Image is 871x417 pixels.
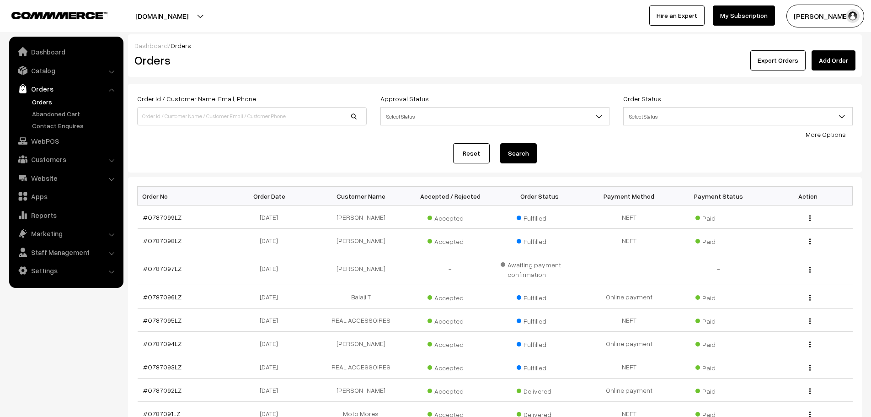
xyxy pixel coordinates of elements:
[103,5,220,27] button: [DOMAIN_NAME]
[143,386,182,394] a: #O787092LZ
[695,234,741,246] span: Paid
[500,143,537,163] button: Search
[143,316,182,324] a: #O787095LZ
[316,206,406,229] td: [PERSON_NAME]
[143,237,182,244] a: #O787098LZ
[809,238,811,244] img: Menu
[649,5,705,26] a: Hire an Expert
[427,337,473,349] span: Accepted
[227,206,316,229] td: [DATE]
[316,252,406,285] td: [PERSON_NAME]
[674,187,764,206] th: Payment Status
[517,384,562,396] span: Delivered
[763,187,853,206] th: Action
[624,108,852,125] span: Select Status
[138,187,227,206] th: Order No
[143,293,182,301] a: #O787096LZ
[812,50,855,70] a: Add Order
[750,50,806,70] button: Export Orders
[517,337,562,349] span: Fulfilled
[316,332,406,355] td: [PERSON_NAME]
[30,121,120,130] a: Contact Enquires
[427,291,473,303] span: Accepted
[134,53,366,67] h2: Orders
[227,379,316,402] td: [DATE]
[809,341,811,347] img: Menu
[584,187,674,206] th: Payment Method
[453,143,490,163] a: Reset
[695,384,741,396] span: Paid
[227,355,316,379] td: [DATE]
[584,355,674,379] td: NEFT
[11,151,120,168] a: Customers
[11,81,120,97] a: Orders
[380,94,429,103] label: Approval Status
[695,361,741,373] span: Paid
[134,41,855,50] div: /
[227,309,316,332] td: [DATE]
[227,229,316,252] td: [DATE]
[143,213,182,221] a: #O787099LZ
[517,211,562,223] span: Fulfilled
[406,187,495,206] th: Accepted / Rejected
[316,285,406,309] td: Balaji T
[809,388,811,394] img: Menu
[227,285,316,309] td: [DATE]
[427,211,473,223] span: Accepted
[11,9,91,20] a: COMMMERCE
[809,318,811,324] img: Menu
[11,43,120,60] a: Dashboard
[316,309,406,332] td: REAL ACCESSOIRES
[316,187,406,206] th: Customer Name
[171,42,191,49] span: Orders
[316,229,406,252] td: [PERSON_NAME]
[406,252,495,285] td: -
[11,62,120,79] a: Catalog
[674,252,764,285] td: -
[786,5,864,27] button: [PERSON_NAME]
[517,234,562,246] span: Fulfilled
[11,225,120,242] a: Marketing
[623,94,661,103] label: Order Status
[380,107,610,125] span: Select Status
[11,170,120,186] a: Website
[809,215,811,221] img: Menu
[137,107,367,125] input: Order Id / Customer Name / Customer Email / Customer Phone
[584,309,674,332] td: NEFT
[11,12,107,19] img: COMMMERCE
[495,187,585,206] th: Order Status
[501,258,579,279] span: Awaiting payment confirmation
[30,109,120,119] a: Abandoned Cart
[713,5,775,26] a: My Subscription
[517,361,562,373] span: Fulfilled
[809,267,811,273] img: Menu
[695,211,741,223] span: Paid
[695,291,741,303] span: Paid
[517,291,562,303] span: Fulfilled
[584,379,674,402] td: Online payment
[695,314,741,326] span: Paid
[427,361,473,373] span: Accepted
[584,285,674,309] td: Online payment
[846,9,860,23] img: user
[427,384,473,396] span: Accepted
[809,365,811,371] img: Menu
[316,379,406,402] td: [PERSON_NAME]
[695,337,741,349] span: Paid
[517,314,562,326] span: Fulfilled
[143,265,182,272] a: #O787097LZ
[11,133,120,149] a: WebPOS
[623,107,853,125] span: Select Status
[584,229,674,252] td: NEFT
[30,97,120,107] a: Orders
[11,207,120,223] a: Reports
[227,252,316,285] td: [DATE]
[381,108,609,125] span: Select Status
[427,234,473,246] span: Accepted
[143,363,182,371] a: #O787093LZ
[137,94,256,103] label: Order Id / Customer Name, Email, Phone
[316,355,406,379] td: REAL ACCESSOIRES
[584,332,674,355] td: Online payment
[134,42,168,49] a: Dashboard
[227,187,316,206] th: Order Date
